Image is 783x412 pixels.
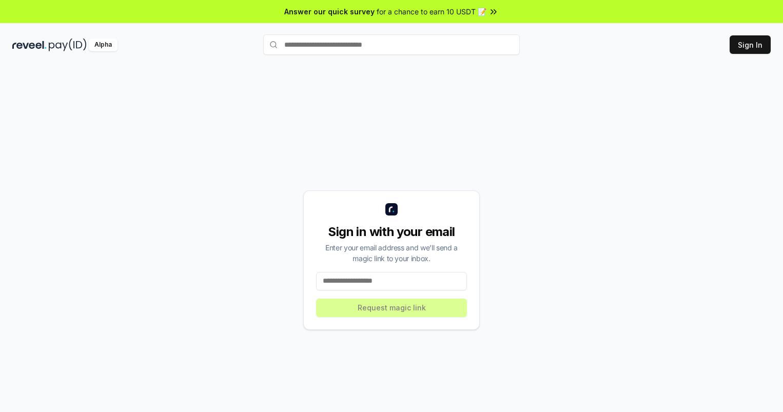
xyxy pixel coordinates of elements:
img: reveel_dark [12,38,47,51]
img: logo_small [385,203,398,215]
div: Alpha [89,38,118,51]
button: Sign In [730,35,771,54]
div: Enter your email address and we’ll send a magic link to your inbox. [316,242,467,264]
img: pay_id [49,38,87,51]
span: Answer our quick survey [284,6,375,17]
div: Sign in with your email [316,224,467,240]
span: for a chance to earn 10 USDT 📝 [377,6,486,17]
